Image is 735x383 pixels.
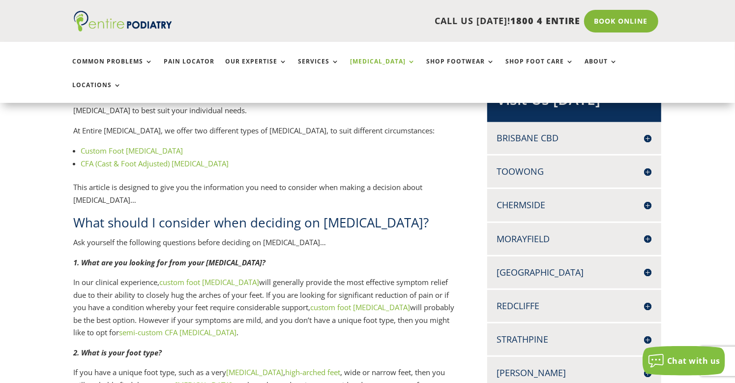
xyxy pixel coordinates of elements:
[286,367,341,377] a: high-arched feet
[227,367,284,377] a: [MEDICAL_DATA]
[74,181,455,214] p: This article is designed to give you the information you need to consider when making a decision ...
[74,257,266,267] em: 1. What are you looking for from your [MEDICAL_DATA]?
[667,355,720,366] span: Chat with us
[427,58,495,79] a: Shop Footwear
[585,58,618,79] a: About
[160,277,260,287] a: custom foot [MEDICAL_DATA]
[164,58,215,79] a: Pain Locator
[81,159,229,168] a: CFA (Cast & Foot Adjusted) [MEDICAL_DATA]
[497,132,652,144] h4: Brisbane CBD
[74,348,162,357] em: 2. What is your foot type?
[497,266,652,279] h4: [GEOGRAPHIC_DATA]
[209,15,581,28] p: CALL US [DATE]!
[497,367,652,379] h4: [PERSON_NAME]
[298,58,340,79] a: Services
[643,346,725,376] button: Chat with us
[497,300,652,312] h4: Redcliffe
[73,58,153,79] a: Common Problems
[74,24,172,33] a: Entire Podiatry
[81,146,183,156] a: Custom Foot [MEDICAL_DATA]
[74,11,172,32] img: logo (1)
[351,58,416,79] a: [MEDICAL_DATA]
[497,233,652,245] h4: Morayfield
[74,276,455,347] p: In our clinical experience, will generally provide the most effective symptom relief due to their...
[73,82,122,103] a: Locations
[74,214,455,236] h2: What should I consider when deciding on [MEDICAL_DATA]?
[511,15,581,27] span: 1800 4 ENTIRE
[119,327,237,337] a: semi-custom CFA [MEDICAL_DATA]
[74,236,455,256] p: Ask yourself the following questions before deciding on [MEDICAL_DATA]…
[497,199,652,211] h4: Chermside
[584,10,658,32] a: Book Online
[226,58,288,79] a: Our Expertise
[311,302,411,312] a: custom foot [MEDICAL_DATA]
[506,58,574,79] a: Shop Foot Care
[497,333,652,346] h4: Strathpine
[74,125,455,145] p: At Entire [MEDICAL_DATA], we offer two different types of [MEDICAL_DATA], to suit different circu...
[497,165,652,178] h4: Toowong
